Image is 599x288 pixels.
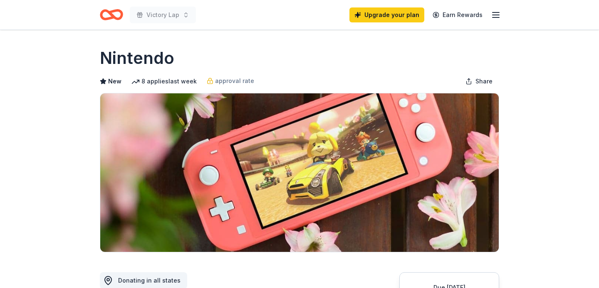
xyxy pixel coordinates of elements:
[118,277,181,284] span: Donating in all states
[130,7,196,23] button: Victory Lap
[207,76,254,86] a: approval rate
[459,73,499,90] button: Share
[475,76,493,86] span: Share
[100,46,174,70] h1: Nintendo
[349,7,424,22] a: Upgrade your plan
[108,76,121,86] span: New
[146,10,179,20] span: Victory Lap
[215,76,254,86] span: approval rate
[100,93,499,252] img: Image for Nintendo
[131,76,197,86] div: 8 applies last week
[428,7,488,22] a: Earn Rewards
[100,5,123,24] a: Home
